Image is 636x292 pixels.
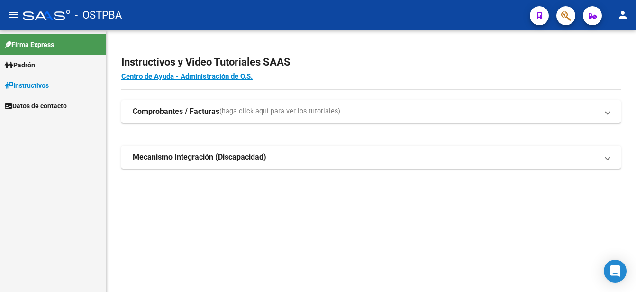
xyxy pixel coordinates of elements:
[121,53,621,71] h2: Instructivos y Video Tutoriales SAAS
[5,39,54,50] span: Firma Express
[8,9,19,20] mat-icon: menu
[121,72,253,81] a: Centro de Ayuda - Administración de O.S.
[5,80,49,91] span: Instructivos
[75,5,122,26] span: - OSTPBA
[219,106,340,117] span: (haga click aquí para ver los tutoriales)
[617,9,628,20] mat-icon: person
[121,100,621,123] mat-expansion-panel-header: Comprobantes / Facturas(haga click aquí para ver los tutoriales)
[121,146,621,169] mat-expansion-panel-header: Mecanismo Integración (Discapacidad)
[133,106,219,117] strong: Comprobantes / Facturas
[5,101,67,111] span: Datos de contacto
[5,60,35,70] span: Padrón
[604,260,627,283] div: Open Intercom Messenger
[133,152,266,162] strong: Mecanismo Integración (Discapacidad)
